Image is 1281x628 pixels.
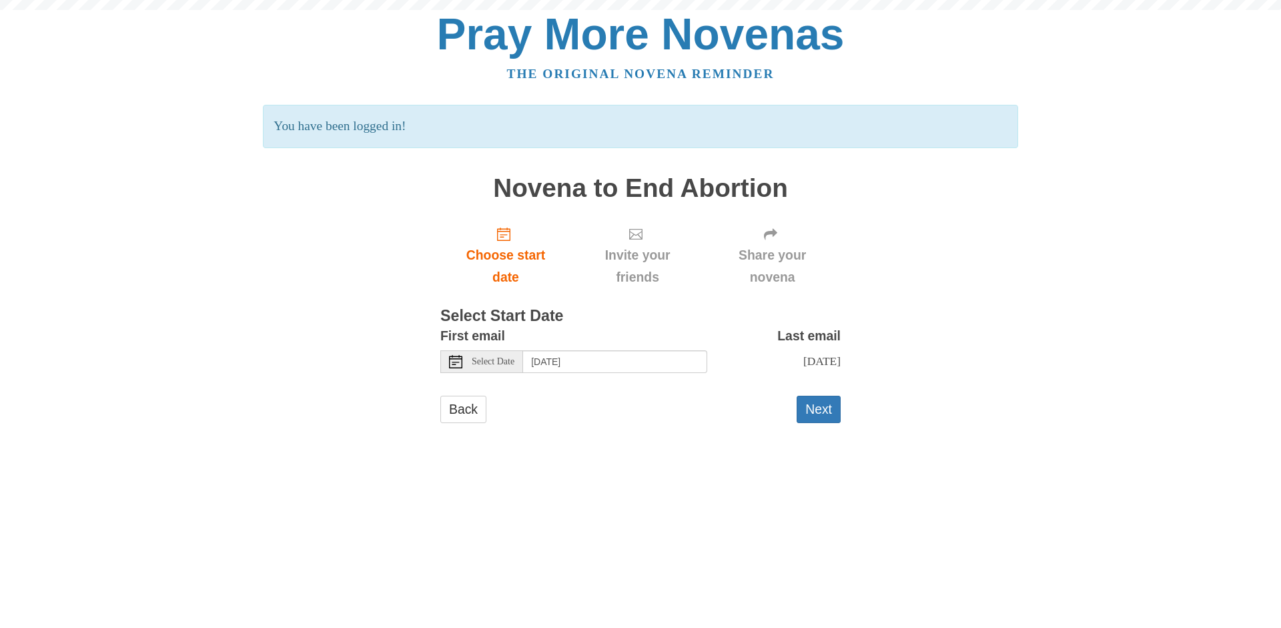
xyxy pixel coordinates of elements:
[454,244,558,288] span: Choose start date
[440,396,486,423] a: Back
[440,308,841,325] h3: Select Start Date
[440,174,841,203] h1: Novena to End Abortion
[717,244,827,288] span: Share your novena
[704,216,841,295] div: Click "Next" to confirm your start date first.
[507,67,775,81] a: The original novena reminder
[797,396,841,423] button: Next
[440,216,571,295] a: Choose start date
[777,325,841,347] label: Last email
[263,105,1017,148] p: You have been logged in!
[584,244,691,288] span: Invite your friends
[437,9,845,59] a: Pray More Novenas
[472,357,514,366] span: Select Date
[571,216,704,295] div: Click "Next" to confirm your start date first.
[440,325,505,347] label: First email
[803,354,841,368] span: [DATE]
